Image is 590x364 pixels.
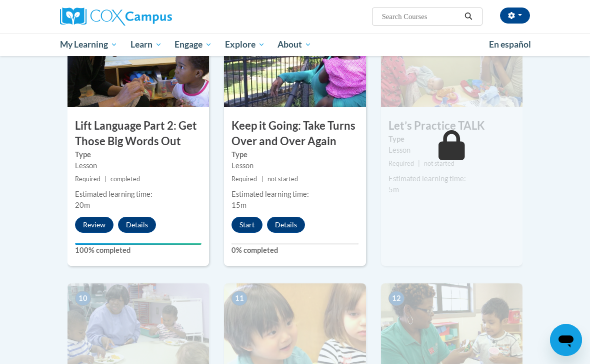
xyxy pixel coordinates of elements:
[231,291,247,306] span: 11
[75,291,91,306] span: 10
[225,39,265,51] span: Explore
[231,149,358,160] label: Type
[67,118,209,149] h3: Lift Language Part 2: Get Those Big Words Out
[130,39,162,51] span: Learn
[424,160,454,167] span: not started
[388,185,399,194] span: 5m
[75,149,201,160] label: Type
[75,217,113,233] button: Review
[277,39,311,51] span: About
[388,145,515,156] div: Lesson
[489,39,531,50] span: En español
[461,11,476,23] button: Search
[75,243,201,245] div: Your progress
[261,175,263,183] span: |
[381,11,461,23] input: Search Courses
[500,8,530,24] button: Account Settings
[231,245,358,256] label: 0% completed
[52,33,537,56] div: Main menu
[224,118,365,149] h3: Keep it Going: Take Turns Over and Over Again
[60,8,206,26] a: Cox Campus
[218,33,271,56] a: Explore
[75,189,201,200] div: Estimated learning time:
[104,175,106,183] span: |
[110,175,140,183] span: completed
[482,34,537,55] a: En español
[75,160,201,171] div: Lesson
[381,118,522,134] h3: Let’s Practice TALK
[60,39,117,51] span: My Learning
[271,33,318,56] a: About
[388,160,414,167] span: Required
[67,7,209,107] img: Course Image
[231,160,358,171] div: Lesson
[231,175,257,183] span: Required
[388,134,515,145] label: Type
[53,33,124,56] a: My Learning
[60,8,172,26] img: Cox Campus
[381,7,522,107] img: Course Image
[550,324,582,356] iframe: Button to launch messaging window
[231,201,246,209] span: 15m
[168,33,218,56] a: Engage
[388,173,515,184] div: Estimated learning time:
[75,245,201,256] label: 100% completed
[267,175,298,183] span: not started
[388,291,404,306] span: 12
[224,7,365,107] img: Course Image
[231,217,262,233] button: Start
[174,39,212,51] span: Engage
[267,217,305,233] button: Details
[418,160,420,167] span: |
[124,33,168,56] a: Learn
[118,217,156,233] button: Details
[231,189,358,200] div: Estimated learning time:
[75,201,90,209] span: 20m
[75,175,100,183] span: Required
